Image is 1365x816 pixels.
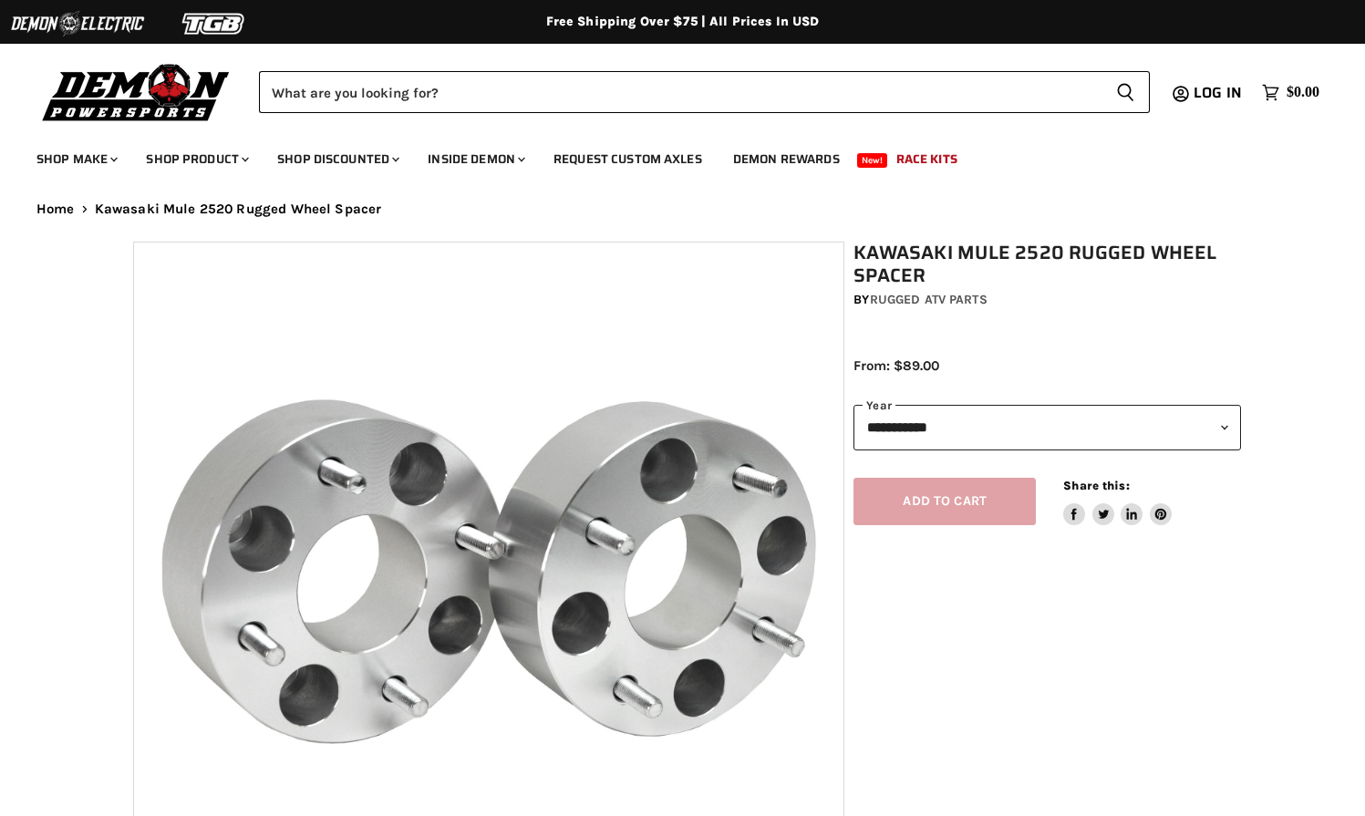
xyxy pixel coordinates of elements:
[1063,478,1172,526] aside: Share this:
[23,133,1315,178] ul: Main menu
[853,357,939,374] span: From: $89.00
[9,6,146,41] img: Demon Electric Logo 2
[853,242,1241,287] h1: Kawasaki Mule 2520 Rugged Wheel Spacer
[540,140,716,178] a: Request Custom Axles
[1185,85,1253,101] a: Log in
[259,71,1101,113] input: Search
[1287,84,1319,101] span: $0.00
[95,201,382,217] span: Kawasaki Mule 2520 Rugged Wheel Spacer
[146,6,283,41] img: TGB Logo 2
[719,140,853,178] a: Demon Rewards
[1063,479,1129,492] span: Share this:
[1194,81,1242,104] span: Log in
[132,140,260,178] a: Shop Product
[853,405,1241,449] select: year
[36,59,236,124] img: Demon Powersports
[853,290,1241,310] div: by
[23,140,129,178] a: Shop Make
[870,292,988,307] a: Rugged ATV Parts
[883,140,971,178] a: Race Kits
[414,140,536,178] a: Inside Demon
[259,71,1150,113] form: Product
[857,153,888,168] span: New!
[36,201,75,217] a: Home
[1101,71,1150,113] button: Search
[1253,79,1329,106] a: $0.00
[264,140,410,178] a: Shop Discounted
